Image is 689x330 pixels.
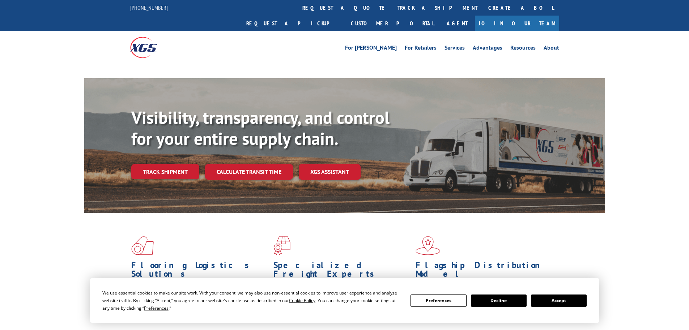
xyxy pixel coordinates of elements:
[299,164,361,180] a: XGS ASSISTANT
[531,295,587,307] button: Accept
[131,106,390,150] b: Visibility, transparency, and control for your entire supply chain.
[90,278,599,323] div: Cookie Consent Prompt
[241,16,345,31] a: Request a pickup
[544,45,559,53] a: About
[345,16,439,31] a: Customer Portal
[289,297,315,304] span: Cookie Policy
[131,164,199,179] a: Track shipment
[473,45,502,53] a: Advantages
[345,45,397,53] a: For [PERSON_NAME]
[475,16,559,31] a: Join Our Team
[144,305,169,311] span: Preferences
[205,164,293,180] a: Calculate transit time
[416,261,552,282] h1: Flagship Distribution Model
[130,4,168,11] a: [PHONE_NUMBER]
[131,261,268,282] h1: Flooring Logistics Solutions
[102,289,402,312] div: We use essential cookies to make our site work. With your consent, we may also use non-essential ...
[273,261,410,282] h1: Specialized Freight Experts
[273,236,290,255] img: xgs-icon-focused-on-flooring-red
[405,45,437,53] a: For Retailers
[131,236,154,255] img: xgs-icon-total-supply-chain-intelligence-red
[471,295,527,307] button: Decline
[439,16,475,31] a: Agent
[411,295,466,307] button: Preferences
[416,236,441,255] img: xgs-icon-flagship-distribution-model-red
[445,45,465,53] a: Services
[510,45,536,53] a: Resources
